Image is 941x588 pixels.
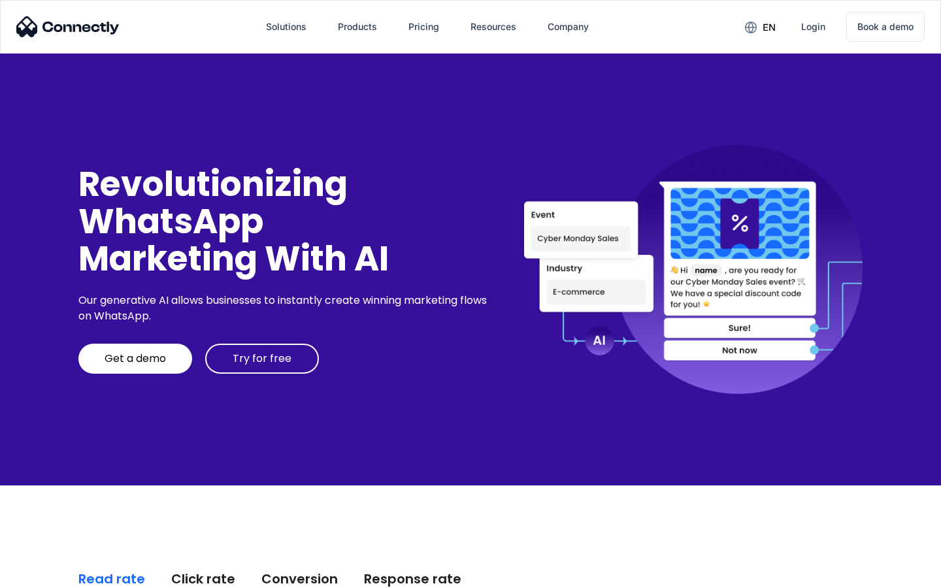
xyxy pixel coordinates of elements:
ul: Language list [26,565,78,583]
div: en [735,17,785,37]
a: Book a demo [846,12,925,42]
a: Pricing [398,11,450,42]
div: Products [327,11,388,42]
div: Click rate [171,570,235,588]
img: Connectly Logo [16,16,120,37]
div: Solutions [266,18,306,36]
div: Conversion [261,570,338,588]
div: Our generative AI allows businesses to instantly create winning marketing flows on WhatsApp. [78,293,491,324]
div: en [763,18,776,37]
div: Response rate [364,570,461,588]
div: Resources [460,11,527,42]
div: Pricing [408,18,439,36]
div: Solutions [256,11,317,42]
div: Revolutionizing WhatsApp Marketing With AI [78,165,491,278]
div: Read rate [78,570,145,588]
a: Try for free [205,344,319,374]
div: Company [548,18,589,36]
aside: Language selected: English [13,565,78,583]
div: Company [537,11,599,42]
div: Resources [470,18,516,36]
a: Get a demo [78,344,192,374]
div: Get a demo [105,352,166,365]
div: Products [338,18,377,36]
a: Login [791,11,836,42]
div: Login [801,18,825,36]
div: Try for free [233,352,291,365]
